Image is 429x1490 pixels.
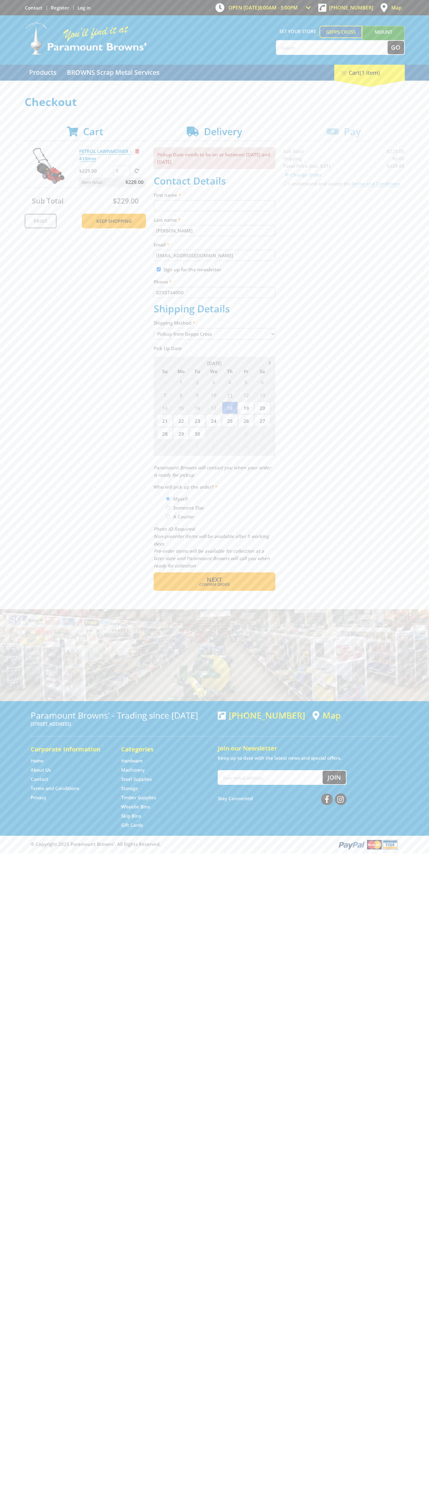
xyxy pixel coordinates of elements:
h5: Categories [121,745,199,754]
span: 2 [222,427,238,440]
span: 19 [238,402,254,414]
select: Please select a shipping method. [154,328,275,340]
h2: Contact Details [154,175,275,187]
a: Go to the BROWNS Scrap Metal Services page [62,65,164,81]
a: Keep Shopping [82,214,146,228]
span: 3 [206,376,221,388]
h1: Checkout [25,96,405,108]
input: Please enter your last name. [154,225,275,236]
span: 26 [238,415,254,427]
a: Go to the Products page [25,65,61,81]
a: Go to the registration page [51,5,69,11]
span: Tu [190,367,205,375]
input: Please select who will pick up the order. [166,514,170,518]
h3: Paramount Browns' - Trading since [DATE] [31,710,212,720]
span: 5 [157,440,173,453]
span: Next [207,575,222,584]
span: 8 [173,389,189,401]
a: Go to the Hardware page [121,758,143,764]
span: 7 [157,389,173,401]
a: Print [25,214,57,228]
a: Go to the Storage page [121,785,138,792]
input: Please enter your first name. [154,200,275,211]
span: 24 [206,415,221,427]
em: Paramount Browns will contact you when your order is ready for pickup [154,464,271,478]
span: Delivery [204,125,242,138]
button: Join [323,771,346,784]
span: 29 [173,427,189,440]
span: [DATE] [207,360,222,366]
span: Sub Total [32,196,63,206]
a: Go to the Terms and Conditions page [31,785,79,792]
input: Please enter your email address. [154,250,275,261]
label: Phone [154,278,275,285]
div: [PHONE_NUMBER] [218,710,305,720]
a: Go to the About Us page [31,767,51,773]
p: $229.00 [79,167,112,174]
span: 7 [190,440,205,453]
span: 5 [238,376,254,388]
p: [STREET_ADDRESS] [31,720,212,728]
span: OPEN [DATE] [228,4,298,11]
span: 1 [173,376,189,388]
label: Who will pick up the order? [154,483,275,491]
a: Remove from cart [135,148,139,154]
span: 18 [222,402,238,414]
input: Your email address [218,771,323,784]
img: PETROL LAWNMOWER - 410mm [30,147,67,184]
span: 23 [190,415,205,427]
span: 9 [190,389,205,401]
span: 11 [255,440,270,453]
span: 8:00am - 5:00pm [259,4,298,11]
span: 17 [206,402,221,414]
span: We [206,367,221,375]
a: Go to the Wheelie Bins page [121,804,150,810]
a: Go to the Timber Supplies page [121,794,156,801]
span: $229.00 [125,178,144,187]
label: Last name [154,216,275,223]
span: 13 [255,389,270,401]
em: Photo ID Required. Non-preorder items will be available after 5 working days Pre-order items will... [154,526,270,569]
span: 27 [255,415,270,427]
span: Set your store [276,26,320,37]
h2: Shipping Details [154,303,275,315]
input: Please select who will pick up the order. [166,506,170,510]
a: Go to the Contact page [31,776,48,782]
span: 30 [190,427,205,440]
span: 6 [255,376,270,388]
button: Go [388,41,404,54]
p: Item total: [79,178,146,187]
span: 1 [206,427,221,440]
span: Confirm order [167,583,262,586]
span: 4 [255,427,270,440]
a: Go to the Machinery page [121,767,145,773]
a: Go to the Steel Supplies page [121,776,152,782]
span: 12 [238,389,254,401]
label: Someone Else [171,502,206,513]
label: Sign up for the newsletter [163,266,221,273]
span: Su [157,367,173,375]
span: 4 [222,376,238,388]
a: Go to the Gift Cards page [121,822,143,828]
span: 8 [206,440,221,453]
h5: Corporate Information [31,745,109,754]
label: Pick Up Date [154,345,275,352]
div: Cart [334,65,405,81]
a: Go to the Privacy page [31,794,46,801]
img: Paramount Browns' [25,21,147,55]
span: 31 [157,376,173,388]
h5: Join our Newsletter [218,744,399,753]
label: First name [154,191,275,199]
a: PETROL LAWNMOWER - 410mm [79,148,131,162]
span: (1 item) [360,69,380,76]
span: Mo [173,367,189,375]
label: Email [154,241,275,248]
a: Go to the Home page [31,758,44,764]
span: 25 [222,415,238,427]
img: PayPal, Mastercard, Visa accepted [337,839,399,850]
span: Cart [83,125,103,138]
a: Mount [PERSON_NAME] [362,26,405,49]
span: 2 [190,376,205,388]
span: Sa [255,367,270,375]
span: $229.00 [113,196,139,206]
